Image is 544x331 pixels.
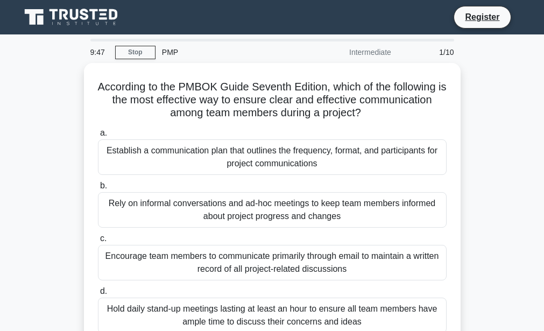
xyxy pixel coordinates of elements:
div: 1/10 [398,41,461,63]
div: Intermediate [303,41,398,63]
div: Establish a communication plan that outlines the frequency, format, and participants for project ... [98,139,447,175]
span: b. [100,181,107,190]
h5: According to the PMBOK Guide Seventh Edition, which of the following is the most effective way to... [97,80,448,120]
div: Encourage team members to communicate primarily through email to maintain a written record of all... [98,245,447,280]
div: 9:47 [84,41,115,63]
a: Register [458,10,506,24]
div: Rely on informal conversations and ad-hoc meetings to keep team members informed about project pr... [98,192,447,228]
div: PMP [156,41,303,63]
span: c. [100,234,107,243]
span: d. [100,286,107,295]
span: a. [100,128,107,137]
a: Stop [115,46,156,59]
